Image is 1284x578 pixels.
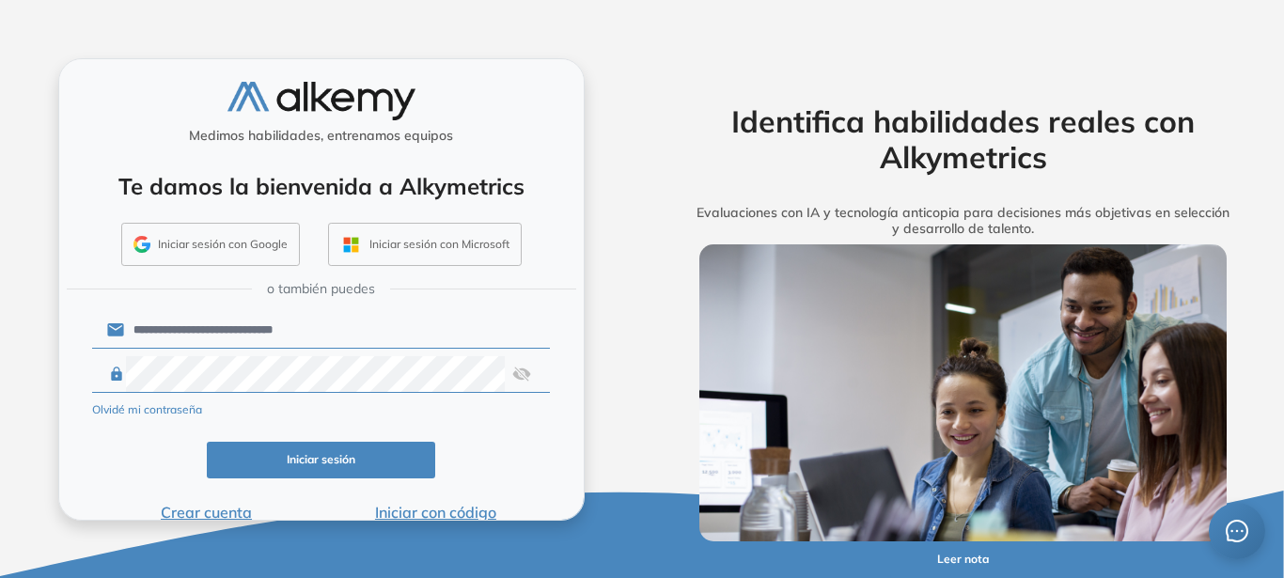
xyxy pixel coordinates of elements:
[227,82,415,120] img: logo-alkemy
[340,234,362,256] img: OUTLOOK_ICON
[207,442,436,478] button: Iniciar sesión
[133,236,150,253] img: GMAIL_ICON
[699,244,1228,541] img: img-more-info
[84,173,559,200] h4: Te damos la bienvenida a Alkymetrics
[946,360,1284,578] div: Widget de chat
[946,360,1284,578] iframe: Chat Widget
[670,103,1257,176] h2: Identifica habilidades reales con Alkymetrics
[267,279,375,299] span: o también puedes
[92,501,321,523] button: Crear cuenta
[670,205,1257,237] h5: Evaluaciones con IA y tecnología anticopia para decisiones más objetivas en selección y desarroll...
[890,541,1037,578] button: Leer nota
[92,401,202,418] button: Olvidé mi contraseña
[321,501,550,523] button: Iniciar con código
[67,128,576,144] h5: Medimos habilidades, entrenamos equipos
[121,223,300,266] button: Iniciar sesión con Google
[328,223,522,266] button: Iniciar sesión con Microsoft
[512,356,531,392] img: asd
